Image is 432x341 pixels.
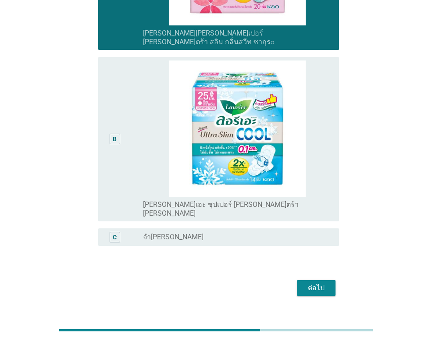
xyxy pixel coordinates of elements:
div: B [113,135,117,144]
div: C [113,232,117,242]
img: 4ad19378-9820-4ddd-a850-4b9e9ae5835f-LSSG25-COOL-14P-F.jpg [143,60,332,197]
button: ต่อไป [297,280,336,296]
label: [PERSON_NAME][PERSON_NAME]เปอร์ [PERSON_NAME]ตร้า สลิม กลิ่นสวีท ซากุระ [143,29,325,46]
div: ต่อไป [304,283,328,293]
label: [PERSON_NAME]เอะ ซุปเปอร์ [PERSON_NAME]ตร้า [PERSON_NAME] [143,200,325,218]
label: จำ[PERSON_NAME] [143,233,204,242]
